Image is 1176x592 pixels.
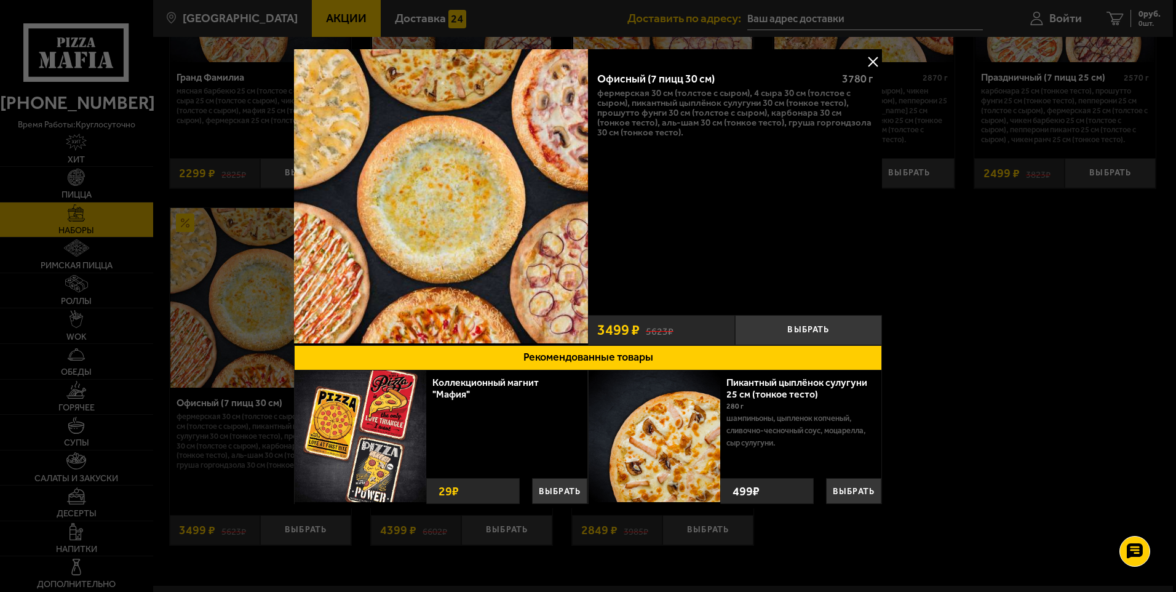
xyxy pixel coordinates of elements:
[294,49,588,345] a: Офисный (7 пицц 30 см)
[597,73,832,86] div: Офисный (7 пицц 30 см)
[294,49,588,343] img: Офисный (7 пицц 30 см)
[597,323,640,338] span: 3499 ₽
[726,402,744,410] span: 280 г
[729,479,763,503] strong: 499 ₽
[294,345,882,370] button: Рекомендованные товары
[842,72,873,86] span: 3780 г
[597,89,873,138] p: Фермерская 30 см (толстое с сыром), 4 сыра 30 см (толстое с сыром), Пикантный цыплёнок сулугуни 3...
[532,478,587,504] button: Выбрать
[735,315,882,345] button: Выбрать
[432,377,539,400] a: Коллекционный магнит "Мафия"
[435,479,462,503] strong: 29 ₽
[646,324,673,337] s: 5623 ₽
[726,377,867,400] a: Пикантный цыплёнок сулугуни 25 см (тонкое тесто)
[726,412,872,449] p: шампиньоны, цыпленок копченый, сливочно-чесночный соус, моцарелла, сыр сулугуни.
[826,478,881,504] button: Выбрать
